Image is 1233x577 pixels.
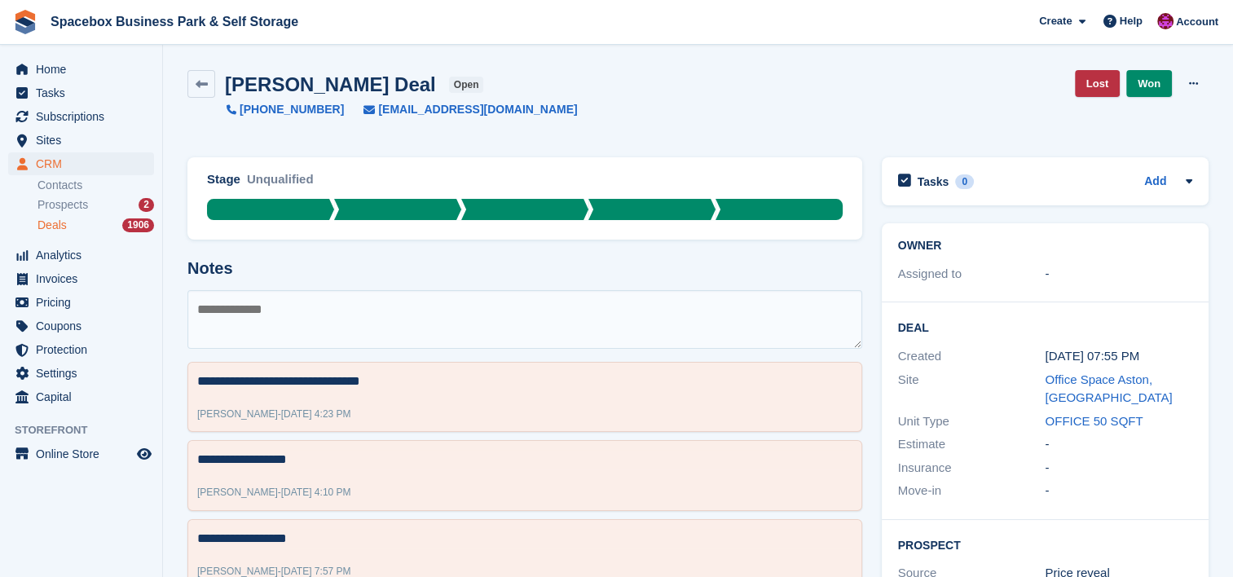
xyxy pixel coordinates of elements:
[37,178,154,193] a: Contacts
[8,362,154,385] a: menu
[8,443,154,465] a: menu
[37,218,67,233] span: Deals
[1045,482,1192,500] div: -
[1126,70,1172,97] a: Won
[898,265,1046,284] div: Assigned to
[281,408,351,420] span: [DATE] 4:23 PM
[1045,265,1192,284] div: -
[8,291,154,314] a: menu
[1045,347,1192,366] div: [DATE] 07:55 PM
[36,291,134,314] span: Pricing
[36,81,134,104] span: Tasks
[247,170,314,199] div: Unqualified
[344,101,577,118] a: [EMAIL_ADDRESS][DOMAIN_NAME]
[8,385,154,408] a: menu
[197,485,351,500] div: -
[37,197,88,213] span: Prospects
[37,196,154,214] a: Prospects 2
[197,408,278,420] span: [PERSON_NAME]
[1045,414,1143,428] a: OFFICE 50 SQFT
[8,105,154,128] a: menu
[1144,173,1166,192] a: Add
[1120,13,1143,29] span: Help
[36,315,134,337] span: Coupons
[918,174,949,189] h2: Tasks
[187,259,862,278] h2: Notes
[122,218,154,232] div: 1906
[240,101,344,118] span: [PHONE_NUMBER]
[197,566,278,577] span: [PERSON_NAME]
[955,174,974,189] div: 0
[139,198,154,212] div: 2
[8,267,154,290] a: menu
[898,319,1193,335] h2: Deal
[36,129,134,152] span: Sites
[36,385,134,408] span: Capital
[8,338,154,361] a: menu
[36,267,134,290] span: Invoices
[197,487,278,498] span: [PERSON_NAME]
[8,315,154,337] a: menu
[36,244,134,266] span: Analytics
[197,407,351,421] div: -
[1045,435,1192,454] div: -
[898,536,1193,553] h2: Prospect
[8,58,154,81] a: menu
[8,129,154,152] a: menu
[36,58,134,81] span: Home
[8,81,154,104] a: menu
[15,422,162,438] span: Storefront
[378,101,577,118] span: [EMAIL_ADDRESS][DOMAIN_NAME]
[227,101,344,118] a: [PHONE_NUMBER]
[207,170,240,189] div: Stage
[898,240,1193,253] h2: Owner
[898,435,1046,454] div: Estimate
[36,362,134,385] span: Settings
[1039,13,1072,29] span: Create
[898,347,1046,366] div: Created
[44,8,305,35] a: Spacebox Business Park & Self Storage
[134,444,154,464] a: Preview store
[37,217,154,234] a: Deals 1906
[1176,14,1218,30] span: Account
[8,152,154,175] a: menu
[225,73,436,95] h2: [PERSON_NAME] Deal
[36,105,134,128] span: Subscriptions
[281,566,351,577] span: [DATE] 7:57 PM
[449,77,484,93] span: open
[36,443,134,465] span: Online Store
[36,338,134,361] span: Protection
[36,152,134,175] span: CRM
[13,10,37,34] img: stora-icon-8386f47178a22dfd0bd8f6a31ec36ba5ce8667c1dd55bd0f319d3a0aa187defe.svg
[1045,372,1172,405] a: Office Space Aston, [GEOGRAPHIC_DATA]
[898,371,1046,407] div: Site
[8,244,154,266] a: menu
[281,487,351,498] span: [DATE] 4:10 PM
[898,412,1046,431] div: Unit Type
[1075,70,1120,97] a: Lost
[898,482,1046,500] div: Move-in
[1045,459,1192,478] div: -
[1157,13,1174,29] img: Shitika Balanath
[898,459,1046,478] div: Insurance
